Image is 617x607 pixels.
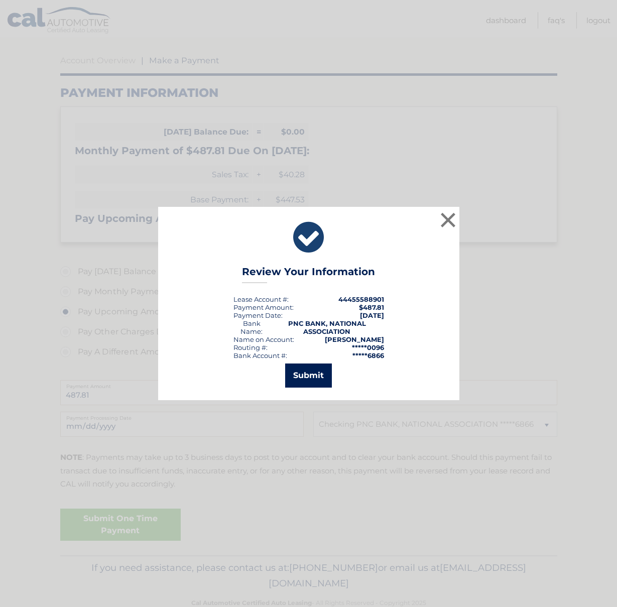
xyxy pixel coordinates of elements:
[233,335,294,343] div: Name on Account:
[233,311,283,319] div: :
[438,210,458,230] button: ×
[338,295,384,303] strong: 44455588901
[288,319,366,335] strong: PNC BANK, NATIONAL ASSOCIATION
[233,311,281,319] span: Payment Date
[285,363,332,388] button: Submit
[233,303,294,311] div: Payment Amount:
[233,343,268,351] div: Routing #:
[242,266,375,283] h3: Review Your Information
[360,311,384,319] span: [DATE]
[359,303,384,311] span: $487.81
[325,335,384,343] strong: [PERSON_NAME]
[233,351,287,359] div: Bank Account #:
[233,295,289,303] div: Lease Account #:
[233,319,270,335] div: Bank Name:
